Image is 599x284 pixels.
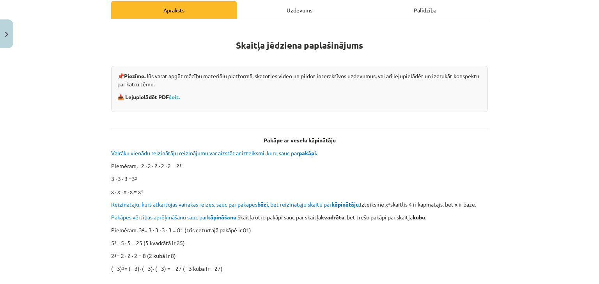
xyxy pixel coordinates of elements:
span: Pakāpes vērtības aprēķināšanu sauc par . [111,214,237,221]
span: Reizinātāju, kurš atkārtojas vairākas reizes, sauc par pakāpes , bet reizinātāju skaitu par . [111,201,360,208]
p: Skaitļa otro pakāpi sauc par skaitļa , bet trešo pakāpi par skaitļa . [111,213,488,221]
p: Izteiksmē x skaitlis 4 ir kāpinātājs, bet x ir bāze. [111,200,488,209]
a: šeit. [169,93,180,100]
div: Uzdevums [237,1,362,19]
b: kubu [413,214,425,221]
p: Piemēram, 3 = 3 ∙ 3 ∙ 3 ∙ 3 = 81 (trīs ceturtajā pakāpē ir 81) [111,226,488,234]
img: icon-close-lesson-0947bae3869378f0d4975bcd49f059093ad1ed9edebbc8119c70593378902aed.svg [5,32,8,37]
b: pakāpi. [299,149,317,156]
sup: 2 [114,239,117,245]
p: 2 = 2 ∙ 2 ∙ 2 = 8 (2 kubā ir 8) [111,252,488,260]
p: 5 = 5 ∙ 5 = 25 (5 kvadrātā ir 25) [111,239,488,247]
sup: 3 [114,252,117,258]
b: kāpinātāju [331,201,359,208]
sup: 4 [142,226,144,232]
sup: 3 [122,265,124,271]
sup: 3 [135,175,137,181]
p: 📌 Jūs varat apgūt mācību materiālu platformā, skatoties video un pildot interaktīvos uzdevumus, v... [117,72,482,88]
div: Palīdzība [362,1,488,19]
b: bāzi [257,201,268,208]
div: Apraksts [111,1,237,19]
sup: 4 [141,188,143,194]
p: x ∙ x ∙ x ∙ x = x [111,188,488,196]
strong: 📥 Lejupielādēt PDF [117,93,181,100]
strong: Piezīme. [124,72,145,79]
b: Pakāpe ar veselu kāpinātāju [264,137,336,144]
sup: 4 [388,201,390,207]
p: 3 ∙ 3 ∙ 3 =3 [111,175,488,183]
strong: Skaitļa jēdziena paplašinājums [236,40,363,51]
p: (– 3) = (– 3)∙ (– 3)∙ (– 3) = – 27 (– 3 kubā ir – 27) [111,265,488,273]
p: Piemēram, 2 ∙ 2 ∙ 2 ∙ 2 ∙ 2 = 2 [111,162,488,170]
span: Vairāku vienādu reizinātāju reizinājumu var aizstāt ar izteiksmi, kuru sauc par [111,149,318,156]
b: kvadrātu [321,214,344,221]
sup: 5 [179,162,182,168]
b: kāpināšanu [207,214,236,221]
